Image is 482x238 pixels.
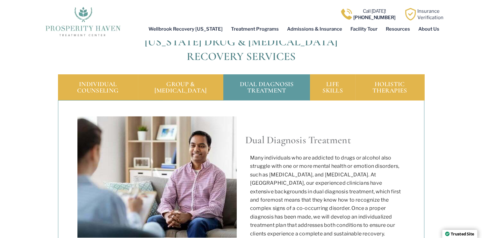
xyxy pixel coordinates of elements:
a: Admissions & Insurance [283,22,346,36]
img: Dual Diagnosis Treatments [77,116,237,238]
img: The logo for Prosperity Haven Addiction Recovery Center. [43,5,123,37]
h2: [US_STATE] DRUG & [MEDICAL_DATA] RECOVERY SERVICES [58,35,424,64]
a: Treatment Programs [227,22,283,36]
b: [PHONE_NUMBER] [353,15,396,20]
img: Learn how Prosperity Haven, a verified substance abuse center can help you overcome your addiction [404,8,417,20]
a: Wellbrook Recovery [US_STATE] [144,22,227,36]
a: About Us [414,22,443,36]
a: InsuranceVerification [417,8,443,20]
p: Many individuals who are addicted to drugs or alcohol also struggle with one or more mental healt... [250,154,403,238]
span: Dual Diagnosis Treatment [245,134,351,146]
div: Group & [MEDICAL_DATA] [138,74,223,100]
div: Dual Diagnosis Treatment [223,74,310,100]
a: Call [DATE]![PHONE_NUMBER] [353,8,396,20]
div: Holistic Therapies [355,74,424,100]
div: Life Skills [310,74,355,100]
a: Facility Tour [346,22,382,36]
img: Call one of Prosperity Haven's dedicated counselors today so we can help you overcome addiction [340,8,353,20]
div: Individual Counseling [58,74,138,100]
a: Resources [382,22,414,36]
